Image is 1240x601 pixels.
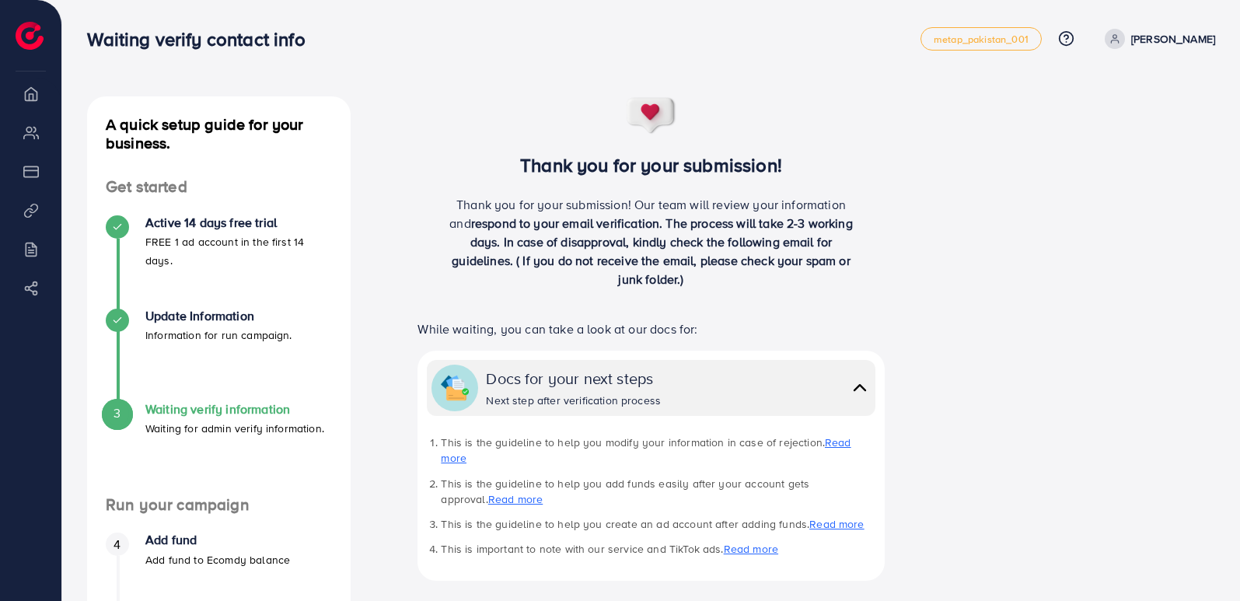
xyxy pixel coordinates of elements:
li: This is the guideline to help you add funds easily after your account gets approval. [441,476,875,508]
p: Waiting for admin verify information. [145,419,324,438]
span: 4 [114,536,121,554]
a: Read more [809,516,864,532]
li: Waiting verify information [87,402,351,495]
li: This is important to note with our service and TikTok ads. [441,541,875,557]
h4: Waiting verify information [145,402,324,417]
h4: A quick setup guide for your business. [87,115,351,152]
span: metap_pakistan_001 [934,34,1029,44]
li: This is the guideline to help you create an ad account after adding funds. [441,516,875,532]
a: Read more [441,435,851,466]
span: 3 [114,404,121,422]
h4: Run your campaign [87,495,351,515]
p: Add fund to Ecomdy balance [145,550,290,569]
p: FREE 1 ad account in the first 14 days. [145,232,332,270]
h4: Update Information [145,309,292,323]
img: logo [16,22,44,50]
img: collapse [849,376,871,399]
li: Update Information [87,309,351,402]
li: Active 14 days free trial [87,215,351,309]
h4: Active 14 days free trial [145,215,332,230]
img: collapse [441,374,469,402]
div: Docs for your next steps [486,367,661,390]
img: success [626,96,677,135]
h4: Get started [87,177,351,197]
h4: Add fund [145,533,290,547]
a: Read more [488,491,543,507]
p: Information for run campaign. [145,326,292,344]
p: While waiting, you can take a look at our docs for: [417,320,884,338]
a: metap_pakistan_001 [920,27,1042,51]
p: [PERSON_NAME] [1131,30,1215,48]
h3: Thank you for your submission! [392,154,910,176]
div: Next step after verification process [486,393,661,408]
a: Read more [724,541,778,557]
span: respond to your email verification. The process will take 2-3 working days. In case of disapprova... [452,215,853,288]
p: Thank you for your submission! Our team will review your information and [444,195,859,288]
li: This is the guideline to help you modify your information in case of rejection. [441,435,875,466]
h3: Waiting verify contact info [87,28,317,51]
a: [PERSON_NAME] [1099,29,1215,49]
